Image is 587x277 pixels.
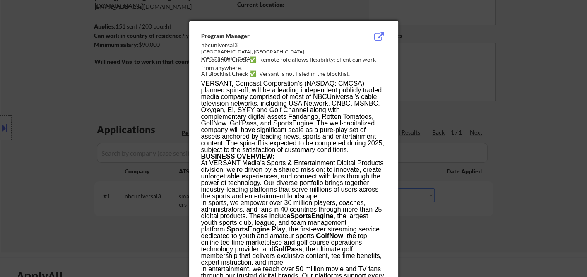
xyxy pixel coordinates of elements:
[290,212,333,219] strong: SportsEngine
[201,70,390,78] div: AI Blocklist Check ✅: Versant is not listed in the blocklist.
[201,80,386,153] p: VERSANT, Comcast Corporation’s (NASDAQ: CMCSA) planned spin-off, will be a leading independent pu...
[201,48,344,63] div: [GEOGRAPHIC_DATA], [GEOGRAPHIC_DATA], [GEOGRAPHIC_DATA]
[201,55,390,72] div: AI Location Check ✅: Remote role allows flexibility; client can work from anywhere.
[201,200,386,266] p: In sports, we empower over 30 million players, coaches, administrators, and fans in 40 countries ...
[201,153,386,200] p: At VERSANT Media’s Sports & Entertainment Digital Products division, we’re driven by a shared mis...
[227,226,285,233] strong: SportsEngine Play
[201,32,344,40] div: Program Manager
[274,246,302,253] strong: GolfPass
[316,232,343,239] strong: GolfNow
[201,153,274,160] strong: BUSINESS OVERVIEW:
[201,41,344,49] div: nbcuniversal3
